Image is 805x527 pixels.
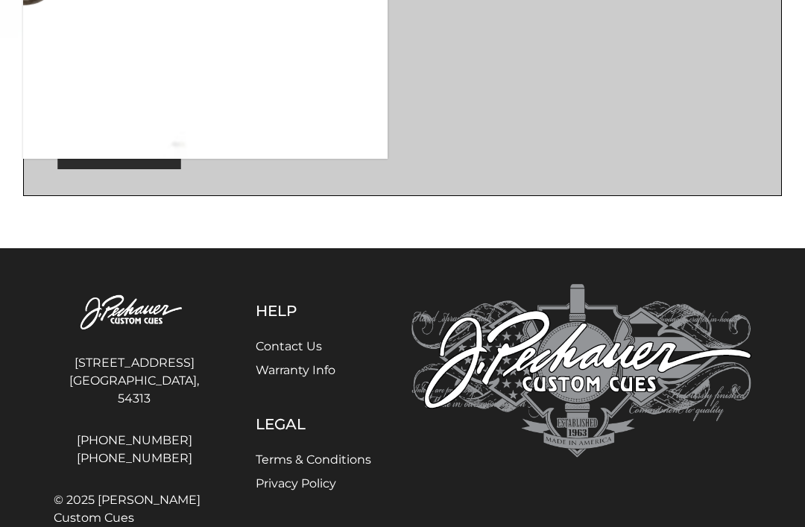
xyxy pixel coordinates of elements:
bdi: 24.00 [98,113,140,127]
address: [STREET_ADDRESS] [GEOGRAPHIC_DATA], 54313 [54,349,215,414]
img: Pechauer Custom Cues [54,285,215,344]
a: [PHONE_NUMBER] [54,450,215,468]
a: [PHONE_NUMBER] [54,432,215,450]
a: Contact Us [256,340,322,354]
h5: Help [256,303,371,321]
h2: Joint Protector – Butt & Shaft Set WJPSET [39,68,199,111]
a: Privacy Policy [256,477,336,491]
img: Pechauer Custom Cues [411,285,751,458]
a: Warranty Info [256,364,335,378]
a: Terms & Conditions [256,453,371,467]
a: Select options for “Joint Protector - Butt & Shaft Set WJPSET” [57,132,180,170]
span: $ [98,113,105,127]
h5: Legal [256,416,371,434]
